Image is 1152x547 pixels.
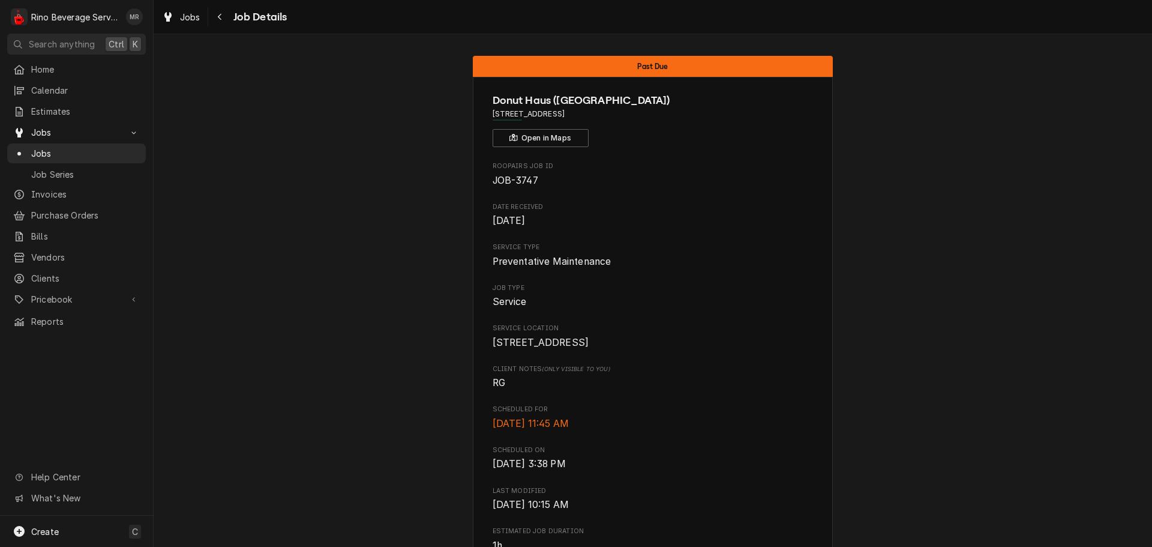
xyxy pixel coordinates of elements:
[493,364,814,390] div: [object Object]
[493,92,814,109] span: Name
[493,457,814,471] span: Scheduled On
[493,446,814,455] span: Scheduled On
[7,144,146,163] a: Jobs
[637,62,668,70] span: Past Due
[7,467,146,487] a: Go to Help Center
[493,296,527,307] span: Service
[31,188,140,201] span: Invoices
[493,377,505,388] span: RG
[493,283,814,293] span: Job Type
[493,255,814,269] span: Service Type
[493,174,814,188] span: Roopairs Job ID
[31,63,140,76] span: Home
[7,101,146,121] a: Estimates
[31,315,140,328] span: Reports
[31,527,59,537] span: Create
[493,498,814,512] span: Last Modified
[31,11,119,23] div: Rino Beverage Service
[7,165,146,184] a: Job Series
[31,126,122,139] span: Jobs
[31,147,140,160] span: Jobs
[493,256,611,267] span: Preventative Maintenance
[493,215,526,226] span: [DATE]
[7,488,146,508] a: Go to What's New
[7,289,146,309] a: Go to Pricebook
[133,38,138,50] span: K
[542,366,610,372] span: (Only Visible to You)
[7,226,146,246] a: Bills
[11,8,28,25] div: R
[109,38,124,50] span: Ctrl
[493,336,814,350] span: Service Location
[180,11,200,23] span: Jobs
[7,184,146,204] a: Invoices
[211,7,230,26] button: Navigate back
[7,59,146,79] a: Home
[7,122,146,142] a: Go to Jobs
[157,7,205,27] a: Jobs
[493,243,814,268] div: Service Type
[493,162,814,187] div: Roopairs Job ID
[493,324,814,349] div: Service Location
[31,293,122,306] span: Pricebook
[31,492,139,504] span: What's New
[493,109,814,119] span: Address
[493,486,814,496] span: Last Modified
[473,56,833,77] div: Status
[493,337,589,348] span: [STREET_ADDRESS]
[31,272,140,285] span: Clients
[493,129,589,147] button: Open in Maps
[31,105,140,118] span: Estimates
[493,202,814,228] div: Date Received
[493,417,814,431] span: Scheduled For
[11,8,28,25] div: Rino Beverage Service's Avatar
[493,214,814,228] span: Date Received
[7,205,146,225] a: Purchase Orders
[493,446,814,471] div: Scheduled On
[493,405,814,431] div: Scheduled For
[493,499,569,510] span: [DATE] 10:15 AM
[31,471,139,483] span: Help Center
[493,364,814,374] span: Client Notes
[230,9,287,25] span: Job Details
[493,162,814,171] span: Roopairs Job ID
[493,486,814,512] div: Last Modified
[31,230,140,243] span: Bills
[493,458,566,470] span: [DATE] 3:38 PM
[493,283,814,309] div: Job Type
[126,8,143,25] div: Melissa Rinehart's Avatar
[493,527,814,536] span: Estimated Job Duration
[132,525,138,538] span: C
[493,175,538,186] span: JOB-3747
[7,247,146,267] a: Vendors
[31,84,140,97] span: Calendar
[126,8,143,25] div: MR
[493,376,814,390] span: [object Object]
[493,243,814,252] span: Service Type
[7,34,146,55] button: Search anythingCtrlK
[7,312,146,331] a: Reports
[493,324,814,333] span: Service Location
[7,268,146,288] a: Clients
[493,92,814,147] div: Client Information
[31,168,140,181] span: Job Series
[493,295,814,309] span: Job Type
[31,251,140,264] span: Vendors
[29,38,95,50] span: Search anything
[493,202,814,212] span: Date Received
[31,209,140,222] span: Purchase Orders
[493,418,569,429] span: [DATE] 11:45 AM
[493,405,814,414] span: Scheduled For
[7,80,146,100] a: Calendar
